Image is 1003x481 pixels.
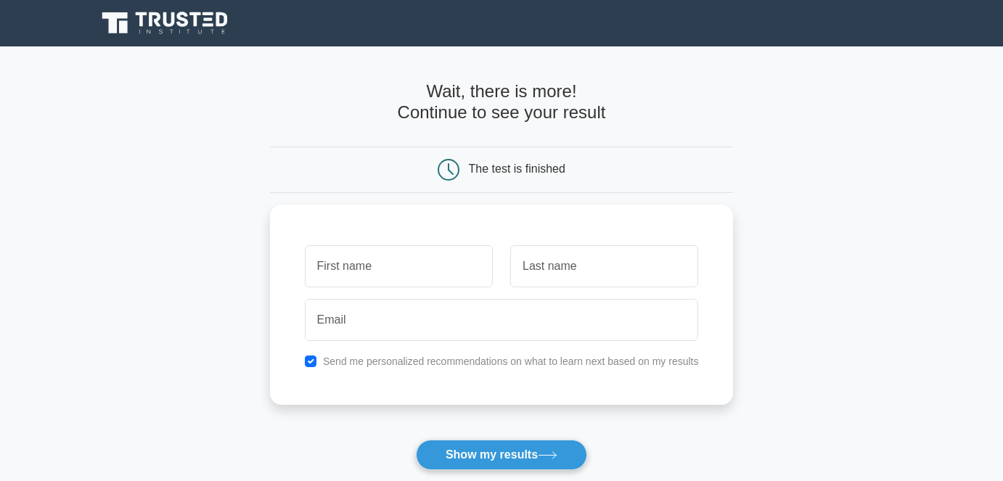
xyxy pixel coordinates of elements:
[510,245,698,287] input: Last name
[305,299,699,341] input: Email
[416,440,587,470] button: Show my results
[469,163,565,175] div: The test is finished
[270,81,734,123] h4: Wait, there is more! Continue to see your result
[305,245,493,287] input: First name
[323,355,699,367] label: Send me personalized recommendations on what to learn next based on my results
